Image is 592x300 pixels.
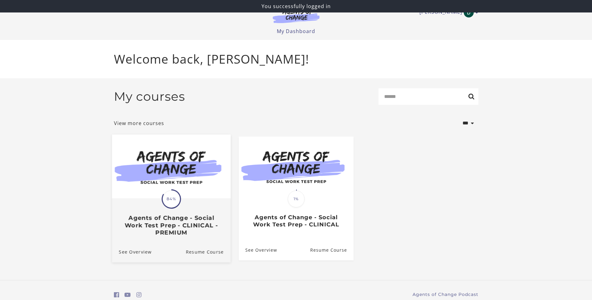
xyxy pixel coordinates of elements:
i: https://www.instagram.com/agentsofchangeprep/ (Open in a new window) [136,292,142,298]
span: 84% [163,190,180,208]
p: Welcome back, [PERSON_NAME]! [114,50,478,68]
a: Toggle menu [419,7,475,17]
img: Agents of Change Logo [266,9,326,23]
a: https://www.facebook.com/groups/aswbtestprep (Open in a new window) [114,290,119,299]
i: https://www.facebook.com/groups/aswbtestprep (Open in a new window) [114,292,119,298]
h3: Agents of Change - Social Work Test Prep - CLINICAL [245,214,347,228]
a: My Dashboard [277,28,315,35]
a: Agents of Change - Social Work Test Prep - CLINICAL: See Overview [239,240,277,260]
a: Agents of Change - Social Work Test Prep - CLINICAL - PREMIUM: See Overview [112,241,151,262]
i: https://www.youtube.com/c/AgentsofChangeTestPrepbyMeaganMitchell (Open in a new window) [125,292,131,298]
a: Agents of Change - Social Work Test Prep - CLINICAL: Resume Course [310,240,353,260]
a: https://www.instagram.com/agentsofchangeprep/ (Open in a new window) [136,290,142,299]
p: You successfully logged in [2,2,590,10]
a: https://www.youtube.com/c/AgentsofChangeTestPrepbyMeaganMitchell (Open in a new window) [125,290,131,299]
a: Agents of Change - Social Work Test Prep - CLINICAL - PREMIUM: Resume Course [186,241,231,262]
h2: My courses [114,89,185,104]
span: 1% [288,191,305,207]
a: Agents of Change Podcast [413,291,478,298]
h3: Agents of Change - Social Work Test Prep - CLINICAL - PREMIUM [119,214,223,236]
a: View more courses [114,119,164,127]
